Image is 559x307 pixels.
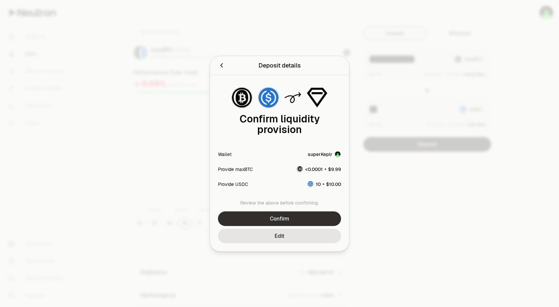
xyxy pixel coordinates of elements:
[308,151,341,157] button: superKeplrAccount Image
[308,181,313,187] img: USDC Logo
[218,61,225,70] button: Back
[259,87,279,107] img: USDC Logo
[218,113,341,135] div: Confirm liquidity provision
[218,181,248,187] div: Provide USDC
[218,166,253,172] div: Provide maxBTC
[218,211,341,226] button: Confirm
[232,87,252,107] img: maxBTC Logo
[218,229,341,243] button: Edit
[297,166,302,172] img: maxBTC Logo
[259,61,301,70] div: Deposit details
[218,151,232,157] div: Wallet
[308,151,332,157] div: superKeplr
[335,151,340,157] img: Account Image
[218,199,341,206] div: Review the above before confirming.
